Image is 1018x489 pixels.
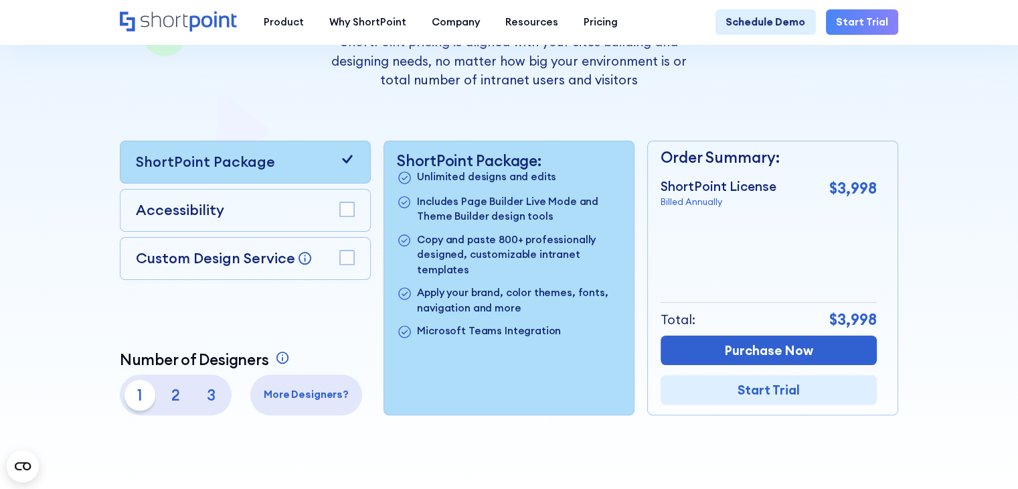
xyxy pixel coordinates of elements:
[161,380,191,411] p: 2
[584,15,618,30] div: Pricing
[661,310,695,330] p: Total:
[397,151,621,169] p: ShortPoint Package:
[120,11,238,33] a: Home
[829,177,877,200] p: $3,998
[417,285,621,316] p: Apply your brand, color themes, fonts, navigation and more
[124,380,155,411] p: 1
[136,200,224,221] p: Accessibility
[829,308,877,331] p: $3,998
[661,177,776,196] p: ShortPoint License
[120,350,269,368] p: Number of Designers
[661,375,877,405] a: Start Trial
[951,425,1018,489] iframe: Chat Widget
[136,249,295,267] p: Custom Design Service
[318,32,699,90] p: ShortPoint pricing is aligned with your sites building and designing needs, no matter how big you...
[317,9,419,35] a: Why ShortPoint
[417,194,621,225] p: Includes Page Builder Live Mode and Theme Builder design tools
[493,9,571,35] a: Resources
[419,9,493,35] a: Company
[7,450,39,482] button: Open CMP widget
[251,9,317,35] a: Product
[505,15,558,30] div: Resources
[417,169,556,186] p: Unlimited designs and edits
[264,15,304,30] div: Product
[417,232,621,278] p: Copy and paste 800+ professionally designed, customizable intranet templates
[715,9,815,35] a: Schedule Demo
[661,146,877,169] p: Order Summary:
[571,9,630,35] a: Pricing
[136,151,275,173] p: ShortPoint Package
[196,380,227,411] p: 3
[661,196,776,209] p: Billed Annually
[661,336,877,365] a: Purchase Now
[329,15,406,30] div: Why ShortPoint
[417,324,561,340] p: Microsoft Teams Integration
[432,15,480,30] div: Company
[256,387,357,403] p: More Designers?
[120,350,293,368] a: Number of Designers
[826,9,898,35] a: Start Trial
